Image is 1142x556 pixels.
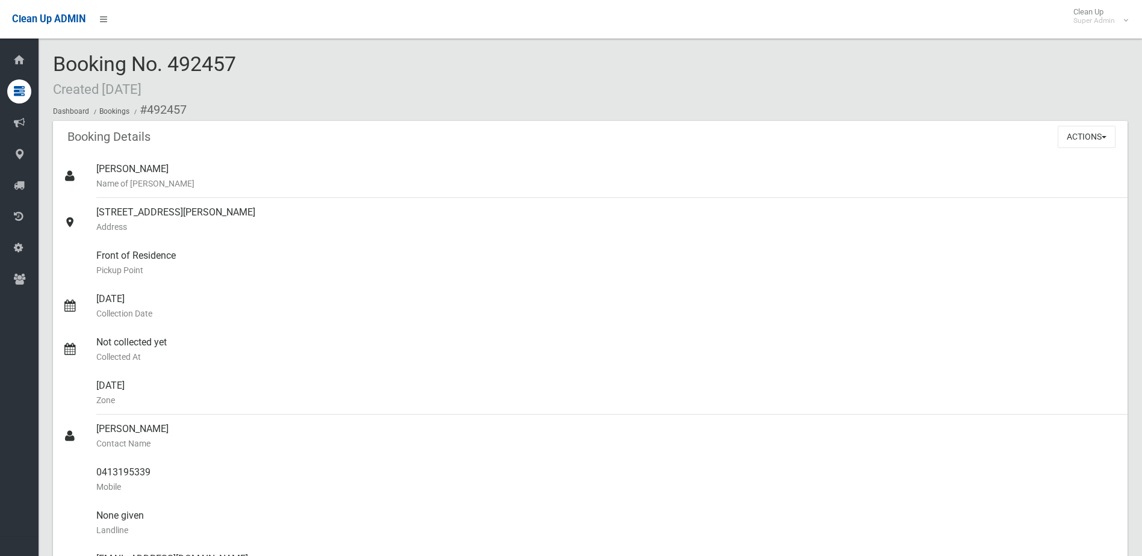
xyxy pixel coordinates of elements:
div: [PERSON_NAME] [96,155,1118,198]
span: Clean Up ADMIN [12,13,85,25]
small: Zone [96,393,1118,407]
div: Not collected yet [96,328,1118,371]
span: Clean Up [1067,7,1127,25]
small: Name of [PERSON_NAME] [96,176,1118,191]
small: Super Admin [1073,16,1115,25]
small: Address [96,220,1118,234]
small: Landline [96,523,1118,537]
li: #492457 [131,99,187,121]
div: Front of Residence [96,241,1118,285]
span: Booking No. 492457 [53,52,236,99]
small: Collected At [96,350,1118,364]
header: Booking Details [53,125,165,149]
a: Bookings [99,107,129,116]
small: Pickup Point [96,263,1118,277]
small: Contact Name [96,436,1118,451]
div: [DATE] [96,371,1118,415]
div: [DATE] [96,285,1118,328]
div: None given [96,501,1118,545]
div: [STREET_ADDRESS][PERSON_NAME] [96,198,1118,241]
small: Mobile [96,480,1118,494]
small: Created [DATE] [53,81,141,97]
small: Collection Date [96,306,1118,321]
div: 0413195339 [96,458,1118,501]
div: [PERSON_NAME] [96,415,1118,458]
button: Actions [1058,126,1116,148]
a: Dashboard [53,107,89,116]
